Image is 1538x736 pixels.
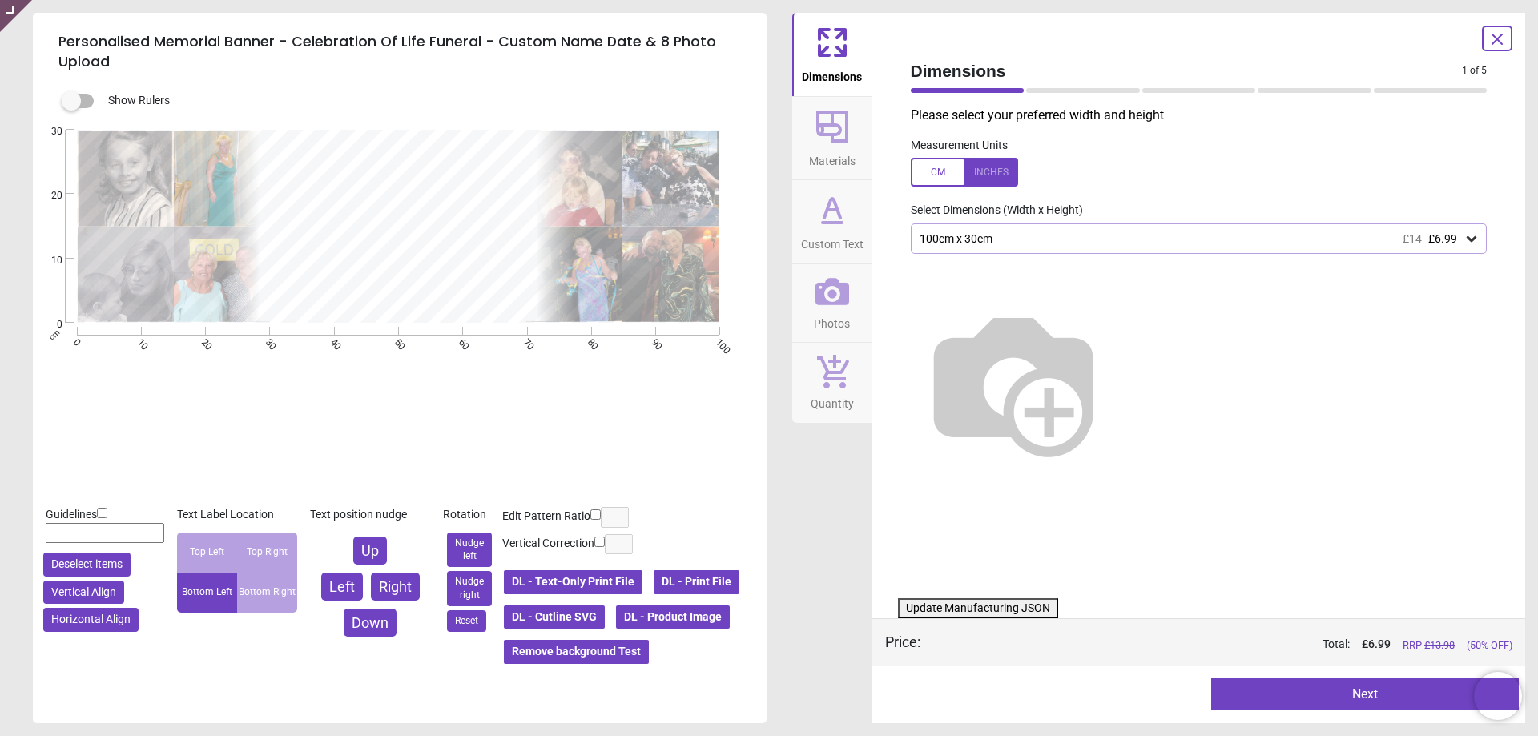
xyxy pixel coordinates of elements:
[353,537,387,565] button: Up
[1403,232,1422,245] span: £14
[447,610,486,632] button: Reset
[802,62,862,86] span: Dimensions
[71,91,767,111] div: Show Rulers
[237,533,297,573] div: Top Right
[792,264,872,343] button: Photos
[911,107,1500,124] p: Please select your preferred width and height
[811,388,854,412] span: Quantity
[1428,232,1457,245] span: £6.99
[898,203,1083,219] label: Select Dimensions (Width x Height)
[502,604,606,631] button: DL - Cutline SVG
[911,59,1463,82] span: Dimensions
[792,343,872,423] button: Quantity
[32,189,62,203] span: 20
[1403,638,1455,653] span: RRP
[502,536,594,552] label: Vertical Correction
[1362,637,1391,653] span: £
[344,609,397,637] button: Down
[1424,639,1455,651] span: £ 13.98
[310,507,430,523] div: Text position nudge
[32,125,62,139] span: 30
[1211,678,1519,710] button: Next
[885,632,920,652] div: Price :
[911,138,1008,154] label: Measurement Units
[43,553,131,577] button: Deselect items
[237,573,297,613] div: Bottom Right
[792,13,872,96] button: Dimensions
[911,280,1116,485] img: Helper for size comparison
[809,146,856,170] span: Materials
[944,637,1513,653] div: Total:
[801,229,864,253] span: Custom Text
[32,318,62,332] span: 0
[652,569,741,596] button: DL - Print File
[43,608,139,632] button: Horizontal Align
[447,571,492,606] button: Nudge right
[177,507,297,523] div: Text Label Location
[371,573,420,601] button: Right
[447,533,492,568] button: Nudge left
[443,507,496,523] div: Rotation
[1462,64,1487,78] span: 1 of 5
[177,573,237,613] div: Bottom Left
[502,569,644,596] button: DL - Text-Only Print File
[502,509,590,525] label: Edit Pattern Ratio
[814,308,850,332] span: Photos
[177,533,237,573] div: Top Left
[502,638,650,666] button: Remove background Test
[32,254,62,267] span: 10
[614,604,731,631] button: DL - Product Image
[918,232,1464,246] div: 100cm x 30cm
[1368,637,1391,650] span: 6.99
[321,573,363,601] button: Left
[58,26,741,78] h5: Personalised Memorial Banner - Celebration Of Life Funeral - Custom Name Date & 8 Photo Upload
[792,180,872,263] button: Custom Text
[898,598,1058,619] button: Update Manufacturing JSON
[792,97,872,180] button: Materials
[46,508,97,521] span: Guidelines
[43,581,124,605] button: Vertical Align
[1467,638,1512,653] span: (50% OFF)
[1474,672,1522,720] iframe: Brevo live chat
